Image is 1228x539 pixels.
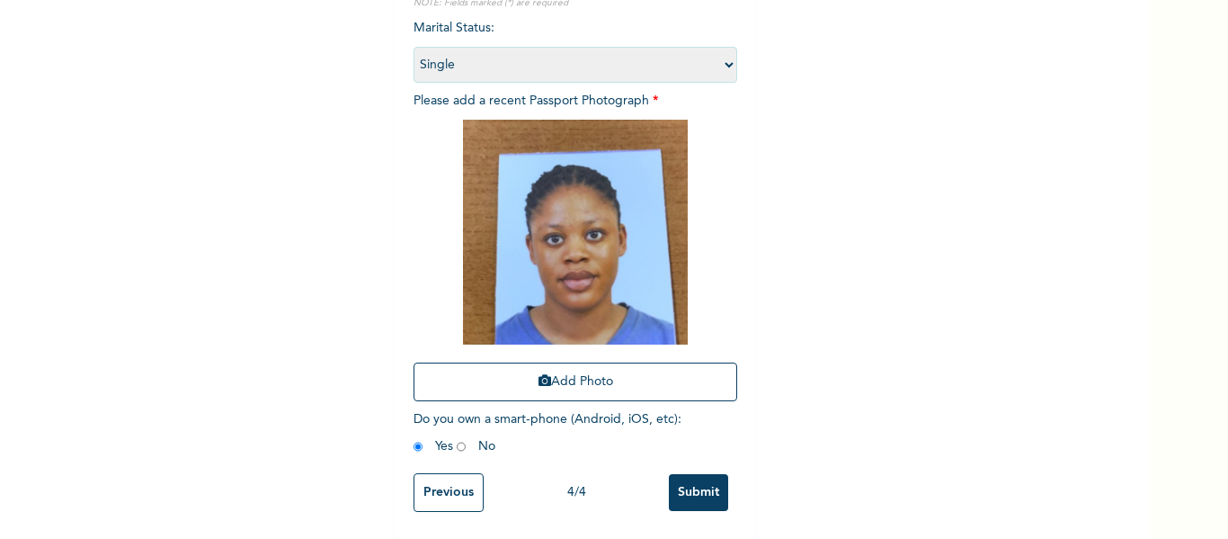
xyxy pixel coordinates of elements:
[414,473,484,512] input: Previous
[414,94,737,410] span: Please add a recent Passport Photograph
[414,363,737,401] button: Add Photo
[463,120,688,345] img: Crop
[414,413,681,453] span: Do you own a smart-phone (Android, iOS, etc) : Yes No
[484,483,669,502] div: 4 / 4
[669,474,728,511] input: Submit
[414,22,737,71] span: Marital Status :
